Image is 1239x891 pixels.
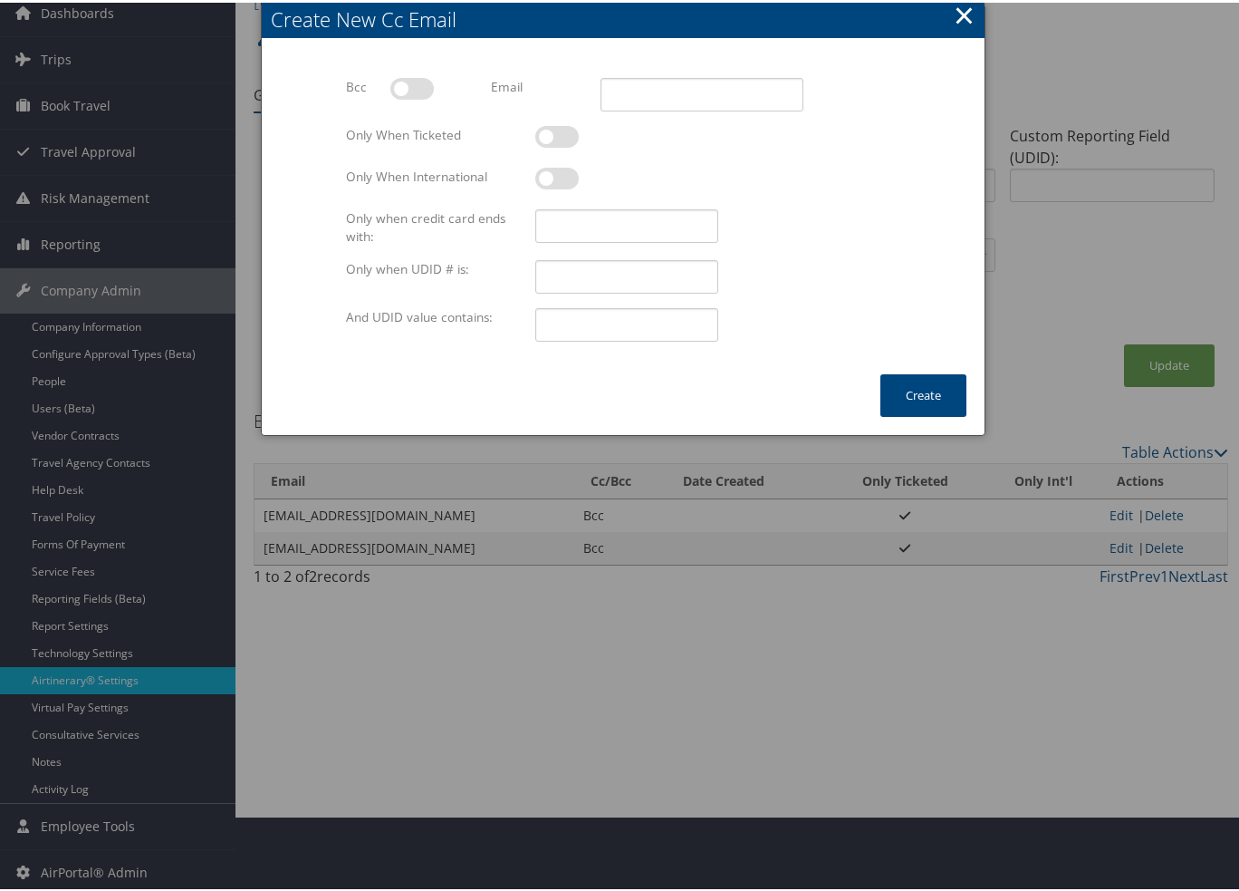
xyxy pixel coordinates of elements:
[339,123,528,141] label: Only When Ticketed
[339,75,383,93] label: Bcc
[339,257,528,276] label: Only when UDID # is:
[271,3,984,31] div: Create New Cc Email
[484,75,592,93] label: Email
[339,207,528,244] label: Only when credit card ends with:
[339,165,528,183] label: Only When International
[880,372,966,414] button: Create
[339,305,528,324] label: And UDID value contains:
